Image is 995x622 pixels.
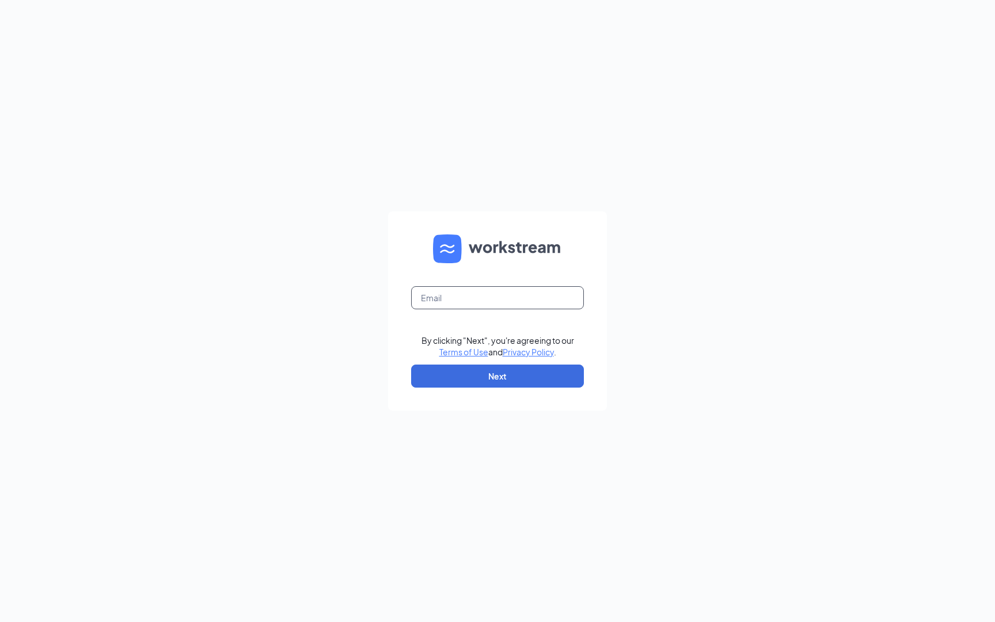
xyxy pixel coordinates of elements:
img: WS logo and Workstream text [433,234,562,263]
a: Terms of Use [439,347,488,357]
a: Privacy Policy [503,347,554,357]
div: By clicking "Next", you're agreeing to our and . [421,335,574,358]
input: Email [411,286,584,309]
button: Next [411,365,584,388]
